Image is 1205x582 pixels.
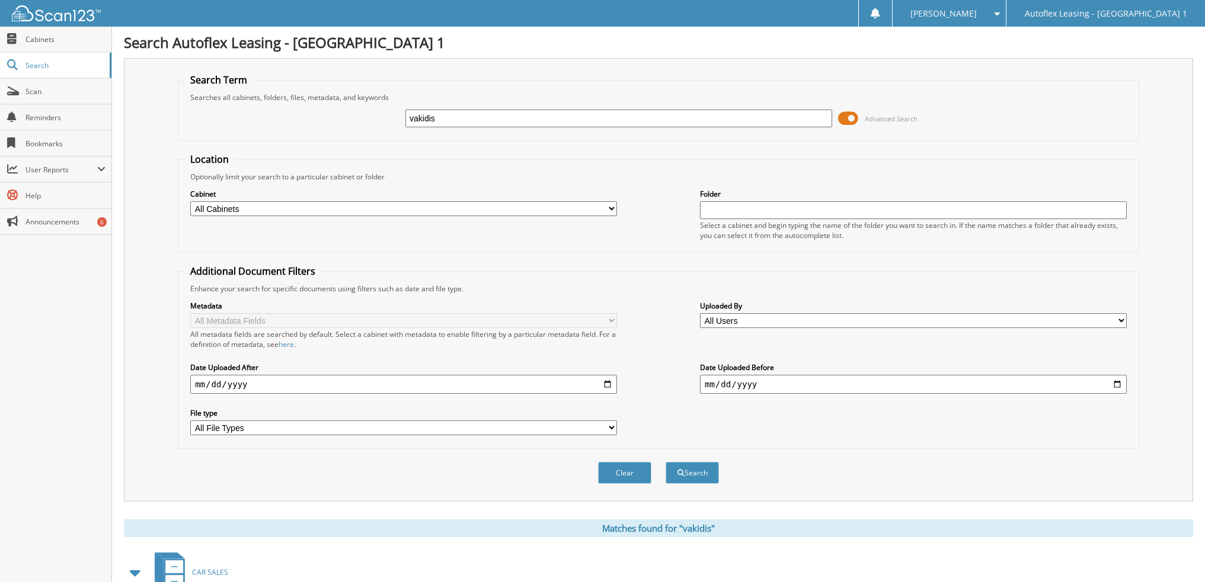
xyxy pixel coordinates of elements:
[97,217,107,227] div: 6
[184,172,1133,182] div: Optionally limit your search to a particular cabinet or folder
[279,339,294,349] a: here
[700,220,1127,240] div: Select a cabinet and begin typing the name of the folder you want to search in. If the name match...
[700,362,1127,372] label: Date Uploaded Before
[25,191,106,201] span: Help
[25,34,106,44] span: Cabinets
[700,189,1127,199] label: Folder
[25,165,97,175] span: User Reports
[1025,10,1187,17] span: Autoflex Leasing - [GEOGRAPHIC_DATA] 1
[184,92,1133,102] div: Searches all cabinets, folders, files, metadata, and keywords
[865,114,918,123] span: Advanced Search
[184,153,235,166] legend: Location
[124,519,1193,537] div: Matches found for "vakidis"
[192,567,228,577] span: CAR SALES
[25,112,106,123] span: Reminders
[184,284,1133,294] div: Enhance your search for specific documents using filters such as date and file type.
[190,375,617,394] input: start
[25,139,106,149] span: Bookmarks
[184,73,253,86] legend: Search Term
[700,301,1127,311] label: Uploaded By
[598,462,651,484] button: Clear
[184,265,321,278] legend: Additional Document Filters
[25,217,106,227] span: Announcements
[910,10,977,17] span: [PERSON_NAME]
[190,329,617,349] div: All metadata fields are searched by default. Select a cabinet with metadata to enable filtering b...
[700,375,1127,394] input: end
[25,60,104,70] span: Search
[190,189,617,199] label: Cabinet
[12,5,101,21] img: scan123-logo-white.svg
[190,408,617,418] label: File type
[190,301,617,311] label: Metadata
[25,86,106,97] span: Scan
[666,462,719,484] button: Search
[124,33,1193,52] h1: Search Autoflex Leasing - [GEOGRAPHIC_DATA] 1
[190,362,617,372] label: Date Uploaded After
